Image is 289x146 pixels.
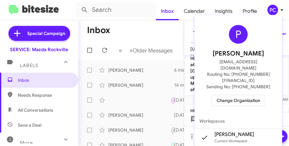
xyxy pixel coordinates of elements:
[213,49,264,59] span: [PERSON_NAME]
[214,139,247,143] span: Current Workspace
[202,59,275,71] span: [EMAIL_ADDRESS][DOMAIN_NAME]
[229,25,248,44] div: P
[206,84,270,90] span: Sending No: [PHONE_NUMBER]
[202,71,275,84] span: Routing No: [PHONE_NUMBER][FINANCIAL_ID]
[214,131,254,138] span: [PERSON_NAME]
[212,95,265,106] button: Change Organization
[217,95,260,106] span: Change Organization
[194,114,282,129] span: Workspaces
